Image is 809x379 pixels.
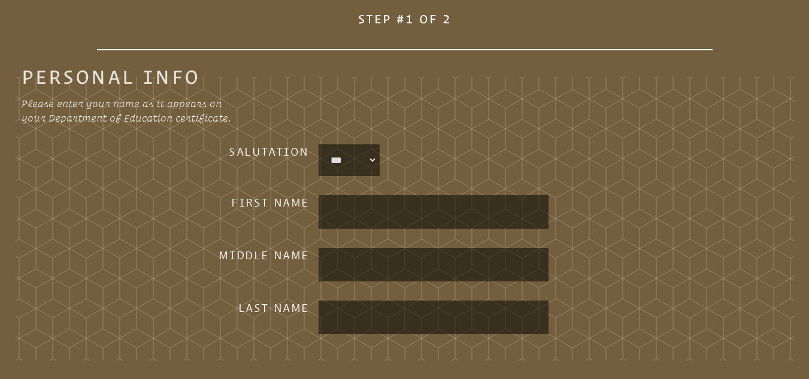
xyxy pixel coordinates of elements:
p: Please enter your name as it appears on your Department of Education certificate. [22,96,405,125]
h3: Middle Name [117,248,309,262]
h1: Step #1 of 2 [97,4,713,50]
h3: First Name [117,195,309,210]
legend: Personal Info [22,69,201,84]
h3: Salutation [117,144,309,159]
h3: Last Name [117,301,309,315]
select: persons_salutation [321,147,377,174]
